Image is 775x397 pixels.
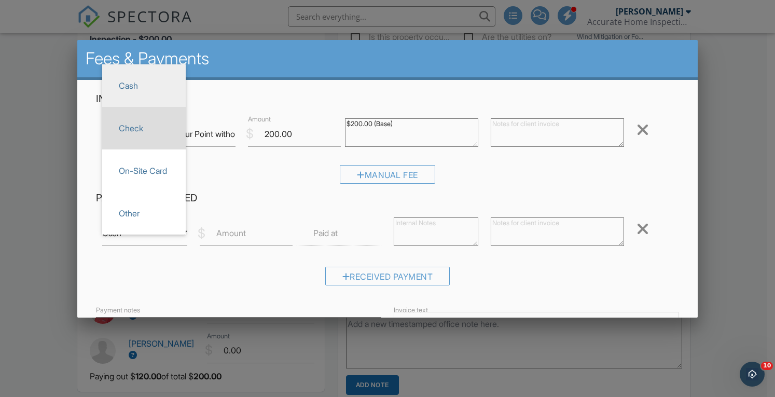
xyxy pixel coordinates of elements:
[110,158,177,184] span: On-Site Card
[434,314,453,334] button: Italic (Ctrl+I)
[537,314,557,334] button: Align
[658,314,678,334] button: Clear Formatting
[246,125,254,143] div: $
[110,73,177,99] span: Cash
[616,314,636,334] button: Insert Table
[414,314,434,334] button: Bold (Ctrl+B)
[394,306,428,315] label: Invoice text
[557,314,577,334] button: Insert Link (Ctrl+K)
[110,115,177,141] span: Check
[325,274,450,284] a: Received Payment
[453,314,473,334] button: Underline (Ctrl+U)
[198,225,205,242] div: $
[96,306,140,315] label: Payment notes
[639,314,658,334] button: Code View
[248,115,271,124] label: Amount
[394,314,414,334] button: Inline Style
[340,165,435,184] div: Manual Fee
[761,362,773,370] span: 10
[110,200,177,226] span: Other
[313,227,338,239] label: Paid at
[340,172,435,183] a: Manual Fee
[345,118,478,147] textarea: $200.00 (Base)
[473,314,493,334] button: Colors
[216,227,246,239] label: Amount
[597,314,616,334] button: Insert Video
[96,92,679,106] h4: Inspection Fees
[495,314,515,334] button: Ordered List
[325,267,450,285] div: Received Payment
[740,362,765,387] iframe: Intercom live chat
[515,314,535,334] button: Unordered List
[86,48,689,69] h2: Fees & Payments
[577,314,597,334] button: Insert Image (Ctrl+P)
[96,191,679,205] h4: Payments Received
